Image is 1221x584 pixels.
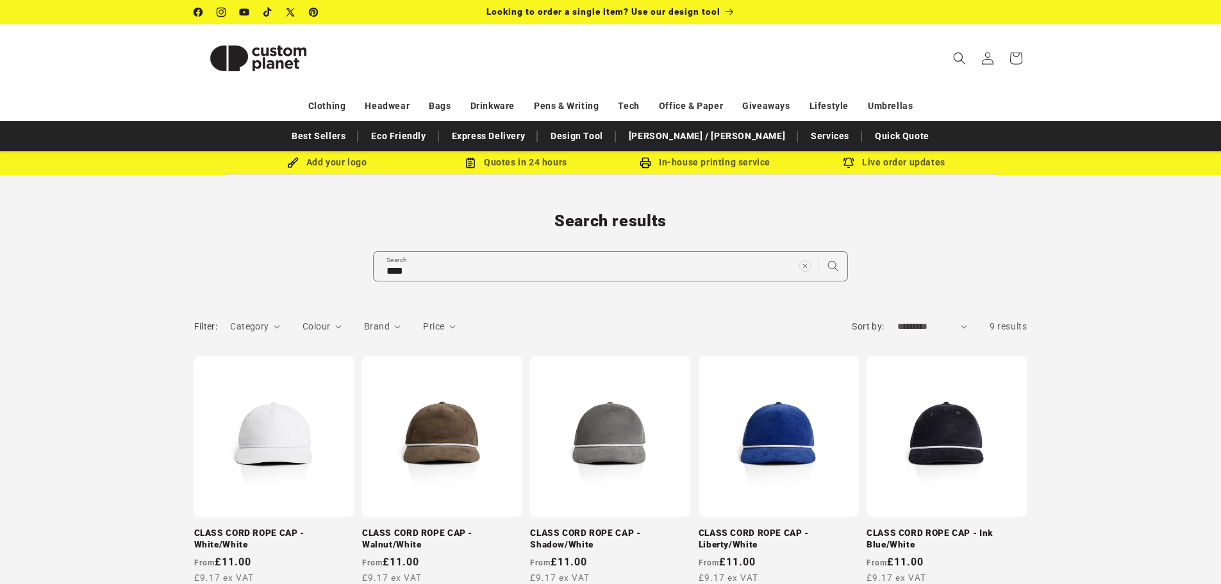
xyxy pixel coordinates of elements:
img: Custom Planet [194,29,322,87]
a: Umbrellas [868,95,913,117]
summary: Brand (0 selected) [364,320,401,333]
a: Custom Planet [189,24,327,92]
span: Price [423,321,444,331]
img: Order Updates Icon [465,157,476,169]
a: Quick Quote [868,125,936,147]
a: CLASS CORD ROPE CAP - Shadow/White [530,528,690,550]
span: Looking to order a single item? Use our design tool [486,6,720,17]
a: Eco Friendly [365,125,432,147]
summary: Colour (0 selected) [303,320,342,333]
a: Best Sellers [285,125,352,147]
a: [PERSON_NAME] / [PERSON_NAME] [622,125,792,147]
div: Quotes in 24 hours [422,154,611,171]
div: Add your logo [233,154,422,171]
a: Office & Paper [659,95,723,117]
a: CLASS CORD ROPE CAP - Ink Blue/White [867,528,1027,550]
summary: Search [945,44,974,72]
a: Express Delivery [445,125,532,147]
span: Brand [364,321,390,331]
img: Brush Icon [287,157,299,169]
img: Order updates [843,157,854,169]
a: Tech [618,95,639,117]
a: Headwear [365,95,410,117]
a: Design Tool [544,125,610,147]
a: Pens & Writing [534,95,599,117]
label: Sort by: [852,321,884,331]
summary: Category (0 selected) [230,320,280,333]
a: Services [804,125,856,147]
a: CLASS CORD ROPE CAP - Walnut/White [362,528,522,550]
h1: Search results [194,211,1027,231]
img: In-house printing [640,157,651,169]
a: CLASS CORD ROPE CAP - White/White [194,528,354,550]
div: Live order updates [800,154,989,171]
a: CLASS CORD ROPE CAP - Liberty/White [699,528,859,550]
a: Drinkware [470,95,515,117]
a: Bags [429,95,451,117]
span: Colour [303,321,330,331]
button: Search [819,252,847,280]
summary: Price [423,320,456,333]
div: In-house printing service [611,154,800,171]
span: Category [230,321,269,331]
a: Clothing [308,95,346,117]
button: Clear search term [791,252,819,280]
h2: Filter: [194,320,218,333]
a: Giveaways [742,95,790,117]
a: Lifestyle [810,95,849,117]
span: 9 results [990,321,1027,331]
